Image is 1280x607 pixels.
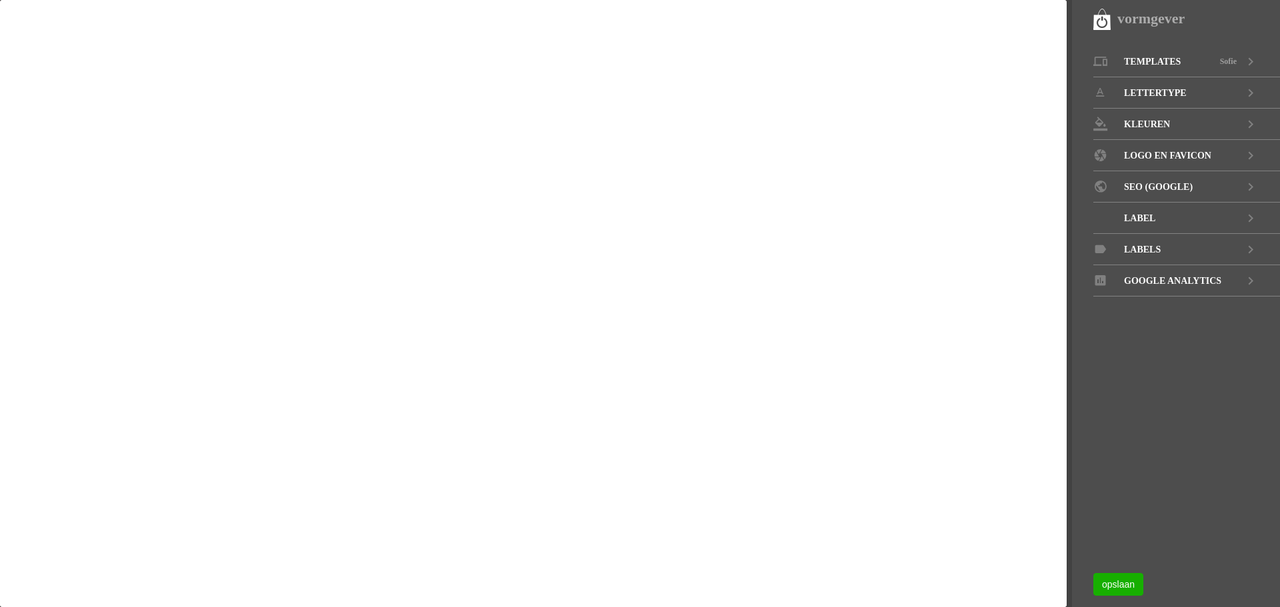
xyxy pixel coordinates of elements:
[1093,140,1280,171] a: LOGO EN FAVICON
[1124,46,1181,77] span: Templates
[1093,573,1143,596] a: opslaan
[1093,77,1280,109] a: LETTERTYPE
[1093,109,1280,140] a: KLEUREN
[1124,265,1221,297] span: GOOGLE ANALYTICS
[1124,234,1161,265] span: LABELS
[1093,265,1280,297] a: GOOGLE ANALYTICS
[1117,10,1185,27] strong: vormgever
[1220,46,1237,77] span: Sofie
[1124,140,1211,171] span: LOGO EN FAVICON
[1124,171,1193,203] span: SEO (GOOGLE)
[1124,77,1187,109] span: LETTERTYPE
[1093,46,1280,77] a: Templates Sofie
[1124,109,1170,140] span: KLEUREN
[1093,171,1280,203] a: SEO (GOOGLE)
[1124,203,1155,234] span: Label
[1093,234,1280,265] a: LABELS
